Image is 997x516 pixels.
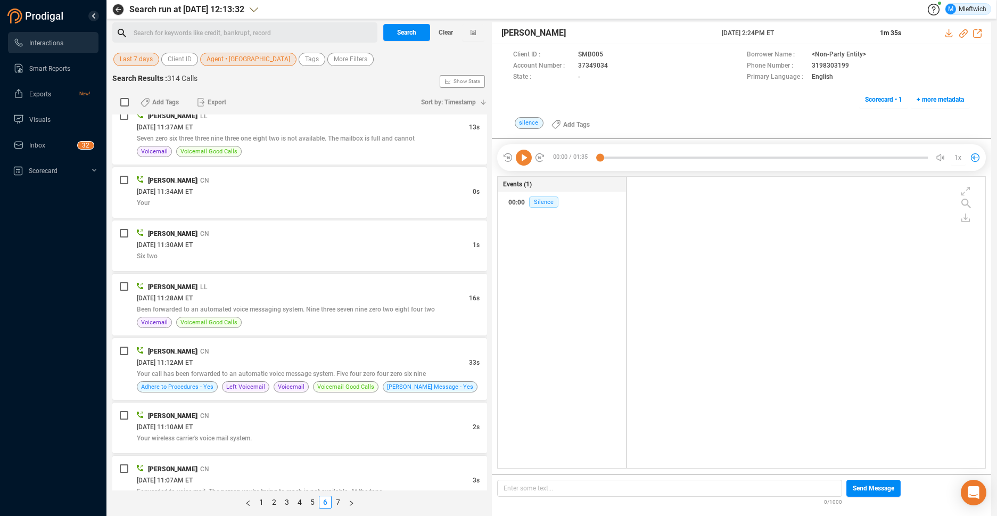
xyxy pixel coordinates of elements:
span: [PERSON_NAME] [148,230,197,237]
button: Show Stats [440,75,485,88]
span: Send Message [853,480,894,497]
button: left [241,496,255,509]
span: Sort by: Timestamp [421,94,476,111]
span: Your call has been forwarded to an automatic voice message system. Five four zero four zero six nine [137,370,426,378]
span: State : [513,72,573,83]
span: Account Number : [513,61,573,72]
span: [DATE] 11:10AM ET [137,423,193,431]
li: 4 [293,496,306,509]
span: Client ID [168,53,192,66]
button: Client ID [161,53,198,66]
a: 1 [256,496,267,508]
span: Events (1) [503,179,532,189]
span: | CN [197,230,209,237]
span: [PERSON_NAME] [148,348,197,355]
span: Last 7 days [120,53,153,66]
span: English [812,72,833,83]
span: [PERSON_NAME] Message - Yes [387,382,473,392]
span: Phone Number : [747,61,806,72]
span: Inbox [29,142,45,149]
span: 00:00 / 01:35 [545,150,600,166]
span: Search run at [DATE] 12:13:32 [129,3,244,16]
span: Voicemail [278,382,304,392]
li: 2 [268,496,281,509]
span: 3198303199 [812,61,849,72]
span: Agent • [GEOGRAPHIC_DATA] [207,53,290,66]
div: [PERSON_NAME]| LL[DATE] 11:37AM ET13sSeven zero six three three nine three one eight two is not a... [112,103,487,165]
span: Smart Reports [29,65,70,72]
span: SMB005 [578,50,603,61]
li: 1 [255,496,268,509]
li: Exports [8,83,98,104]
button: Last 7 days [113,53,159,66]
button: Tags [299,53,325,66]
span: 2s [473,423,480,431]
span: [DATE] 11:28AM ET [137,294,193,302]
span: Been forwarded to an automated voice messaging system. Nine three seven nine zero two eight four two [137,306,435,313]
button: Agent • [GEOGRAPHIC_DATA] [200,53,296,66]
span: 0s [473,188,480,195]
span: New! [79,83,90,104]
sup: 32 [78,142,94,149]
span: Your [137,199,150,207]
span: Search Results : [112,74,167,83]
span: Add Tags [152,94,179,111]
span: [PERSON_NAME] [148,412,197,420]
span: 33s [469,359,480,366]
span: Exports [29,91,51,98]
span: [PERSON_NAME] [148,112,197,120]
span: Tags [305,53,319,66]
span: Voicemail Good Calls [180,317,237,327]
a: 3 [281,496,293,508]
button: 00:00Silence [498,192,626,213]
button: Scorecard • 1 [859,91,908,108]
span: <Non-Party Entity> [812,50,866,61]
button: Add Tags [134,94,185,111]
span: Six two [137,252,158,260]
button: right [344,496,358,509]
a: 4 [294,496,306,508]
span: [PERSON_NAME] [148,177,197,184]
span: | CN [197,177,209,184]
button: Send Message [846,480,901,497]
span: 0/1000 [824,497,842,506]
button: Search [383,24,430,41]
span: M [948,4,953,14]
li: Smart Reports [8,58,98,79]
li: 5 [306,496,319,509]
button: Sort by: Timestamp [415,94,487,111]
span: Forwarded to voice mail. The person you're trying to reach is not available. At the tone, [137,488,384,495]
a: 5 [307,496,318,508]
span: Seven zero six three three nine three one eight two is not available. The mailbox is full and cannot [137,135,415,142]
button: Export [191,94,233,111]
span: 1m 35s [880,29,901,37]
span: 1s [473,241,480,249]
span: Scorecard • 1 [865,91,902,108]
span: 16s [469,294,480,302]
span: 1x [954,149,961,166]
span: left [245,500,251,506]
span: [DATE] 11:12AM ET [137,359,193,366]
a: Smart Reports [13,58,90,79]
span: Silence [529,196,558,208]
span: Primary Language : [747,72,806,83]
span: Voicemail Good Calls [180,146,237,157]
div: grid [632,179,985,467]
button: 1x [951,150,966,165]
li: Previous Page [241,496,255,509]
span: [DATE] 11:30AM ET [137,241,193,249]
li: Next Page [344,496,358,509]
span: | CN [197,412,209,420]
p: 3 [82,142,86,152]
img: prodigal-logo [7,9,66,23]
span: Show Stats [454,18,480,145]
span: [PERSON_NAME] [148,465,197,473]
span: 37349034 [578,61,608,72]
span: | CN [197,465,209,473]
span: - [578,72,580,83]
div: [PERSON_NAME]| LL[DATE] 11:28AM ET16sBeen forwarded to an automated voice messaging system. Nine ... [112,274,487,335]
span: | LL [197,283,208,291]
span: 3s [473,477,480,484]
span: Voicemail [141,146,168,157]
span: [DATE] 11:34AM ET [137,188,193,195]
